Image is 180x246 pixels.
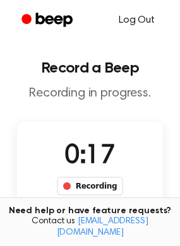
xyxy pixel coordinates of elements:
[57,177,123,196] div: Recording
[64,143,115,170] span: 0:17
[13,8,84,33] a: Beep
[57,217,148,237] a: [EMAIL_ADDRESS][DOMAIN_NAME]
[10,61,170,76] h1: Record a Beep
[106,5,167,35] a: Log Out
[8,216,172,238] span: Contact us
[10,86,170,102] p: Recording in progress.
